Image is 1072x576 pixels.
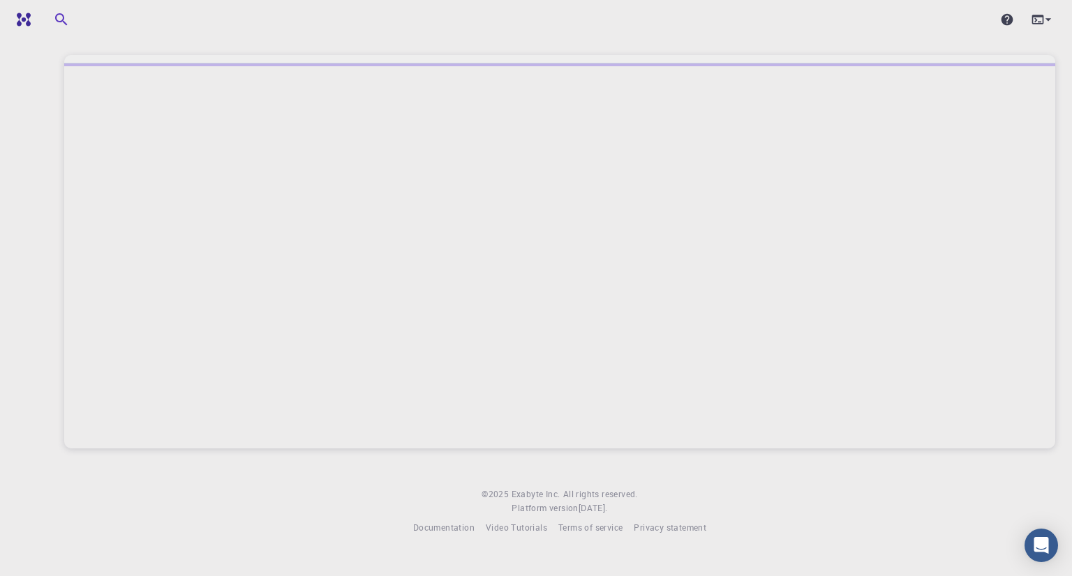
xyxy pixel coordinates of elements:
span: Documentation [413,522,475,533]
a: [DATE]. [579,501,608,515]
a: Video Tutorials [486,521,547,535]
span: Platform version [512,501,578,515]
span: Video Tutorials [486,522,547,533]
div: Open Intercom Messenger [1025,529,1058,562]
img: logo [11,13,31,26]
a: Terms of service [558,521,623,535]
span: Exabyte Inc. [512,488,560,499]
span: All rights reserved. [563,487,638,501]
span: Terms of service [558,522,623,533]
a: Documentation [413,521,475,535]
span: Privacy statement [634,522,706,533]
span: © 2025 [482,487,511,501]
span: [DATE] . [579,502,608,513]
a: Exabyte Inc. [512,487,560,501]
a: Privacy statement [634,521,706,535]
